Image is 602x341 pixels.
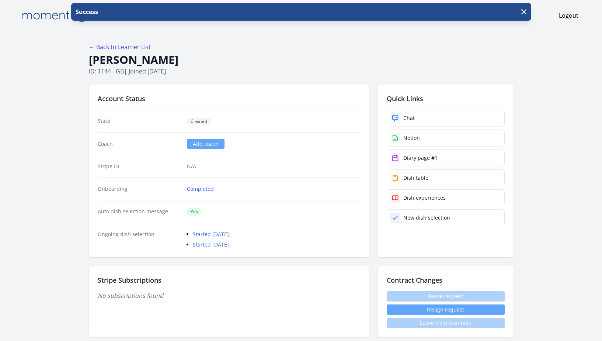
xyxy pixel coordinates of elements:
[403,154,438,162] div: Diary page #1
[98,140,181,148] dt: Coach
[98,117,181,125] dt: State
[98,291,360,300] p: No subscriptions found
[89,53,514,67] h1: [PERSON_NAME]
[98,163,181,170] dt: Stripe ID
[403,114,415,122] div: Chat
[387,275,505,285] h2: Contract Changes
[89,43,151,51] a: ← Back to Learner List
[387,93,505,104] h2: Quick Links
[387,169,505,186] a: Dish table
[403,174,428,182] div: Dish table
[403,214,450,221] div: New dish selection
[98,185,181,193] dt: Onboarding
[193,241,229,248] a: Started [DATE]
[187,185,214,193] a: Completed
[387,130,505,147] a: Notion
[193,231,229,238] a: Started [DATE]
[187,139,225,149] a: Add coach
[89,67,514,76] p: ID: 1144 | | Joined [DATE]
[387,149,505,166] a: Diary page #1
[187,163,360,170] p: N/A
[387,189,505,206] a: Dish experiences
[116,67,124,75] span: gb
[387,110,505,127] a: Chat
[387,291,505,302] span: Pause request
[403,194,446,201] div: Dish experiences
[98,93,360,104] h2: Account Status
[98,231,181,248] dt: Ongoing dish selection
[403,134,420,142] div: Notion
[387,304,505,315] button: Resign request
[98,208,181,216] dt: Auto dish selection message
[387,209,505,226] a: New dish selection
[187,208,202,216] span: Yes
[74,7,98,16] p: Success
[187,118,211,125] span: Created
[98,275,360,285] h2: Stripe Subscriptions
[387,318,505,328] span: Leave from channels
